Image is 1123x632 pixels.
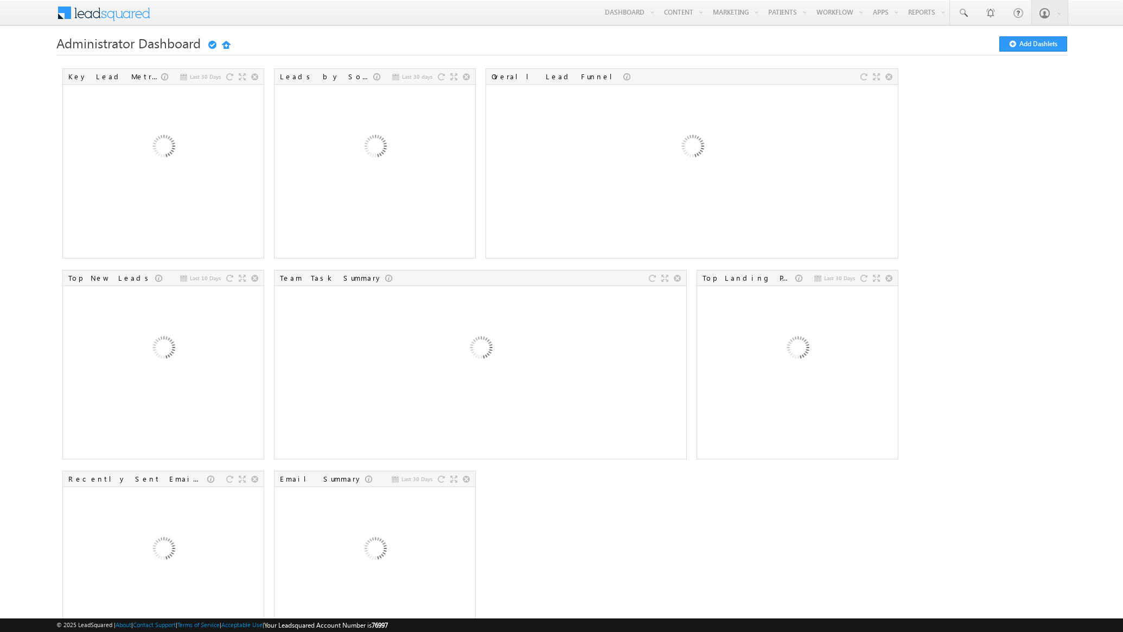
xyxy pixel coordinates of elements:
[280,72,373,81] div: Leads by Sources
[116,621,131,628] a: About
[133,621,176,628] a: Contact Support
[68,72,161,81] div: Key Lead Metrics
[372,621,388,629] span: 76997
[316,492,433,609] img: Loading...
[68,273,155,283] div: Top New Leads
[422,291,539,408] img: Loading...
[999,36,1067,52] button: Add Dashlets
[634,90,750,206] img: Loading...
[105,90,221,206] img: Loading...
[703,273,795,283] div: Top Landing Pages
[105,291,221,408] img: Loading...
[56,620,388,630] span: © 2025 LeadSquared | | | | |
[280,474,365,484] div: Email Summary
[402,72,432,81] span: Last 30 days
[739,291,856,408] img: Loading...
[56,34,201,52] span: Administrator Dashboard
[105,492,221,609] img: Loading...
[492,72,623,81] div: Overall Lead Funnel
[190,273,221,283] span: Last 10 Days
[190,72,221,81] span: Last 30 Days
[264,621,388,629] span: Your Leadsquared Account Number is
[401,474,432,484] span: Last 30 Days
[316,90,433,206] img: Loading...
[280,273,385,283] div: Team Task Summary
[221,621,263,628] a: Acceptable Use
[68,474,207,484] div: Recently Sent Email Campaigns
[177,621,220,628] a: Terms of Service
[824,273,855,283] span: Last 30 Days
